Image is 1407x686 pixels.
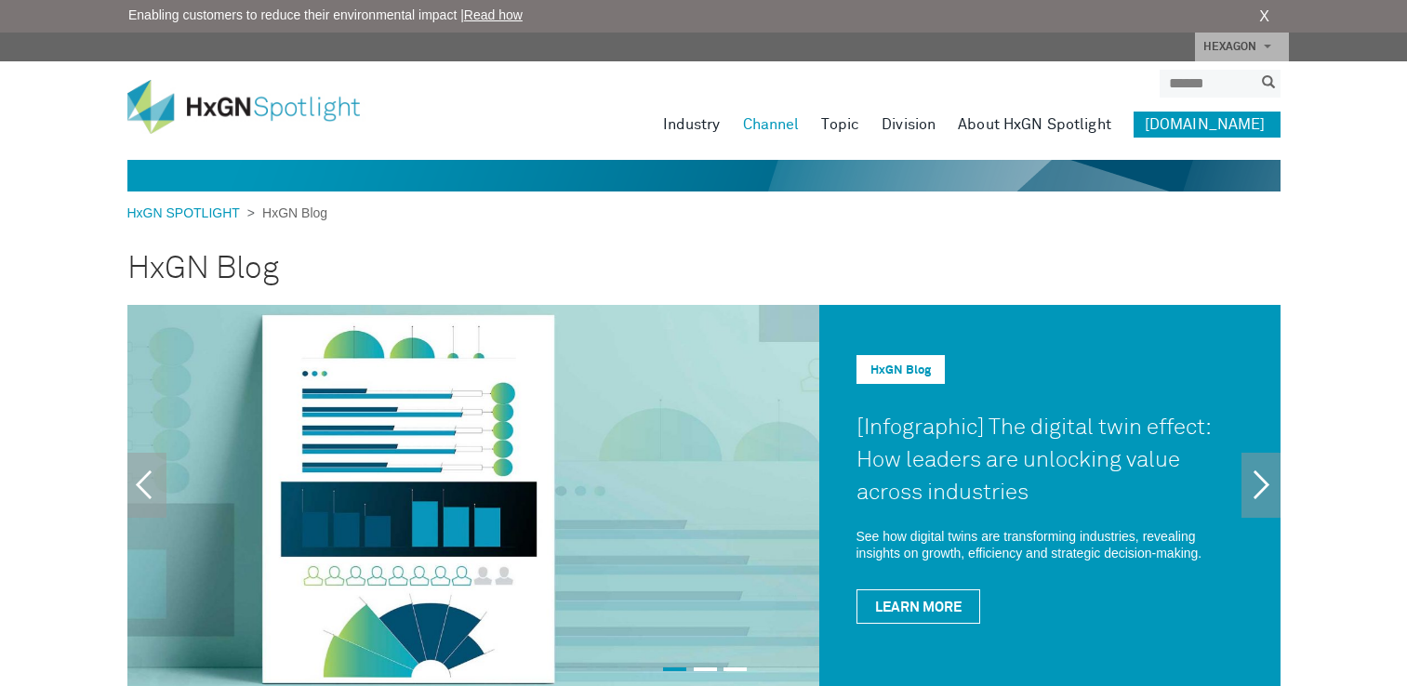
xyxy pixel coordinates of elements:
[127,237,1281,300] h2: HxGN Blog
[1195,33,1289,61] a: HEXAGON
[1134,112,1281,138] a: [DOMAIN_NAME]
[821,112,859,138] a: Topic
[464,7,523,22] a: Read how
[128,6,523,25] span: Enabling customers to reduce their environmental impact |
[856,589,980,624] a: Learn More
[663,112,721,138] a: Industry
[856,416,1210,504] a: [Infographic] The digital twin effect: How leaders are unlocking value across industries
[127,453,166,518] a: Previous
[870,364,931,376] a: HxGN Blog
[856,528,1243,561] p: See how digital twins are transforming industries, revealing insights on growth, efficiency and s...
[127,80,388,134] img: HxGN Spotlight
[882,112,936,138] a: Division
[255,205,327,220] span: HxGN Blog
[958,112,1111,138] a: About HxGN Spotlight
[127,204,328,223] div: >
[127,205,247,220] a: HxGN SPOTLIGHT
[1259,6,1269,28] a: X
[1241,453,1281,518] a: Next
[743,112,800,138] a: Channel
